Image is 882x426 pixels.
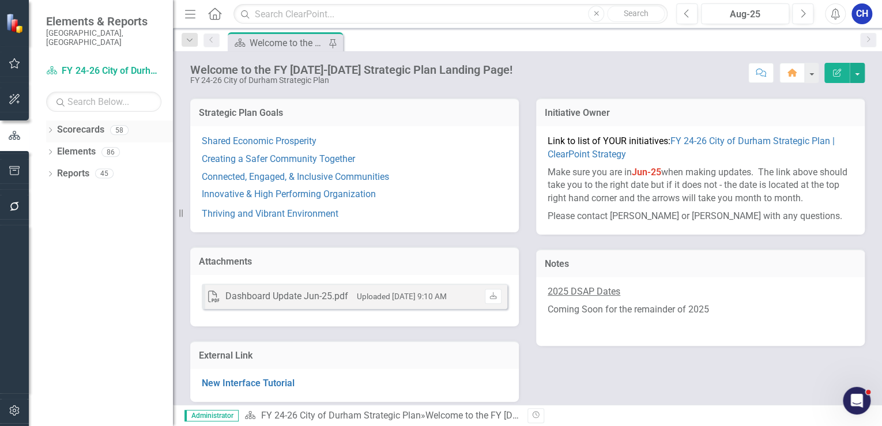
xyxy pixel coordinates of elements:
p: Coming Soon for the remainder of 2025 [548,301,853,319]
a: Shared Economic Prosperity [202,135,316,146]
h3: Attachments [199,257,510,267]
div: » [244,409,519,423]
a: Innovative & High Performing Organization [202,189,376,199]
input: Search Below... [46,92,161,112]
img: ClearPoint Strategy [6,13,26,33]
div: Aug-25 [705,7,785,21]
span: Search [624,9,649,18]
div: 45 [95,169,114,179]
a: FY 24-26 City of Durham Strategic Plan | ClearPoint Strategy [548,135,835,160]
small: Uploaded [DATE] 9:10 AM [357,292,447,301]
a: Connected, Engaged, & Inclusive Communities [202,171,389,182]
input: Search ClearPoint... [233,4,668,24]
a: New Interface Tutorial [202,378,295,389]
span: Elements & Reports [46,14,161,28]
button: Aug-25 [701,3,789,24]
a: Creating a Safer Community Together [202,153,355,164]
a: Thriving and Vibrant Environment [202,208,338,219]
h3: Notes [545,259,856,269]
h3: Initiative Owner [545,108,856,118]
div: 58 [110,125,129,135]
span: Link to list of YOUR initiatives: [548,135,835,160]
strong: Jun-25 [632,167,661,178]
a: Scorecards [57,123,104,137]
h3: Strategic Plan Goals [199,108,510,118]
small: [GEOGRAPHIC_DATA], [GEOGRAPHIC_DATA] [46,28,161,47]
p: Please contact [PERSON_NAME] or [PERSON_NAME] with any questions. [548,208,853,223]
span: Administrator [184,410,239,421]
a: Reports [57,167,89,180]
div: Dashboard Update Jun-25.pdf [225,290,348,303]
u: 2025 DSAP Dates [548,286,620,297]
div: 86 [101,147,120,157]
h3: External Link [199,350,510,361]
div: FY 24-26 City of Durham Strategic Plan [190,76,512,85]
div: Welcome to the FY [DATE]-[DATE] Strategic Plan Landing Page! [425,410,680,421]
a: Elements [57,145,96,159]
a: FY 24-26 City of Durham Strategic Plan [261,410,420,421]
div: Welcome to the FY [DATE]-[DATE] Strategic Plan Landing Page! [190,63,512,76]
iframe: Intercom live chat [843,387,870,414]
p: Make sure you are in when making updates. The link above should take you to the right date but if... [548,164,853,208]
a: FY 24-26 City of Durham Strategic Plan [46,65,161,78]
button: CH [851,3,872,24]
button: Search [607,6,665,22]
div: Welcome to the FY [DATE]-[DATE] Strategic Plan Landing Page! [250,36,326,50]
